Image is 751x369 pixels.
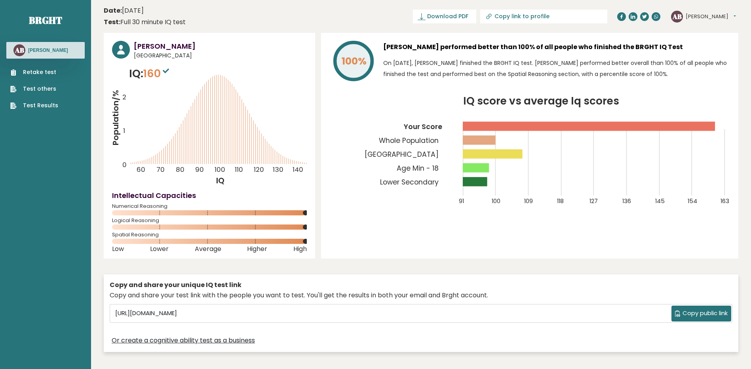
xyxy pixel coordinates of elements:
[525,197,533,205] tspan: 109
[122,92,126,102] tspan: 2
[176,165,184,175] tspan: 80
[215,165,225,175] tspan: 100
[110,280,732,290] div: Copy and share your unique IQ test link
[379,136,439,145] tspan: Whole Population
[464,93,620,108] tspan: IQ score vs average Iq scores
[365,150,439,159] tspan: [GEOGRAPHIC_DATA]
[623,197,631,205] tspan: 136
[10,85,58,93] a: Test others
[104,6,144,15] time: [DATE]
[397,164,439,173] tspan: Age Min - 18
[143,66,171,81] span: 160
[380,177,439,187] tspan: Lower Secondary
[688,197,698,205] tspan: 154
[492,197,500,205] tspan: 100
[137,165,145,175] tspan: 60
[122,160,127,170] tspan: 0
[656,197,665,205] tspan: 145
[721,197,730,205] tspan: 163
[134,51,307,60] span: [GEOGRAPHIC_DATA]
[273,165,284,175] tspan: 130
[293,247,307,251] span: High
[28,47,68,53] h3: [PERSON_NAME]
[15,46,24,55] text: AB
[235,165,243,175] tspan: 110
[112,233,307,236] span: Spatial Reasoning
[112,336,255,345] a: Or create a cognitive ability test as a business
[557,197,564,205] tspan: 118
[590,197,598,205] tspan: 127
[10,68,58,76] a: Retake test
[112,190,307,201] h4: Intellectual Capacities
[110,291,732,300] div: Copy and share your test link with the people you want to test. You'll get the results in both yo...
[104,6,122,15] b: Date:
[129,66,171,82] p: IQ:
[195,247,221,251] span: Average
[112,205,307,208] span: Numerical Reasoning
[672,11,682,21] text: AB
[683,309,728,318] span: Copy public link
[156,165,165,175] tspan: 70
[342,54,367,68] tspan: 100%
[112,219,307,222] span: Logical Reasoning
[112,247,124,251] span: Low
[104,17,120,27] b: Test:
[10,101,58,110] a: Test Results
[104,17,186,27] div: Full 30 minute IQ test
[134,41,307,51] h3: [PERSON_NAME]
[195,165,204,175] tspan: 90
[293,165,304,175] tspan: 140
[686,13,736,21] button: [PERSON_NAME]
[427,12,468,21] span: Download PDF
[110,90,121,146] tspan: Population/%
[413,10,476,23] a: Download PDF
[150,247,169,251] span: Lower
[671,306,731,321] button: Copy public link
[383,57,730,80] p: On [DATE], [PERSON_NAME] finished the BRGHT IQ test. [PERSON_NAME] performed better overall than ...
[459,197,464,205] tspan: 91
[123,126,125,135] tspan: 1
[247,247,267,251] span: Higher
[254,165,264,175] tspan: 120
[216,175,224,186] tspan: IQ
[403,122,442,131] tspan: Your Score
[29,14,62,27] a: Brght
[383,41,730,53] h3: [PERSON_NAME] performed better than 100% of all people who finished the BRGHT IQ Test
